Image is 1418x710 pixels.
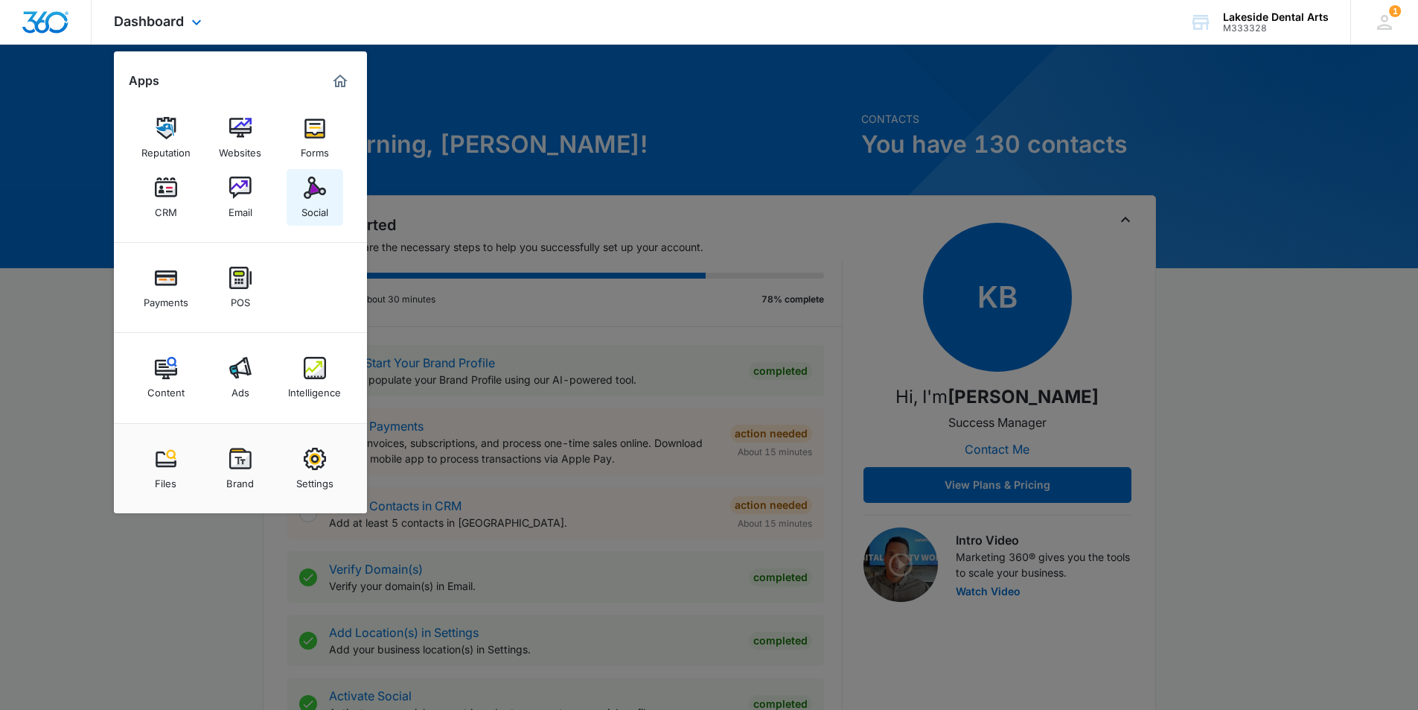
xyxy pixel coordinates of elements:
[138,440,194,497] a: Files
[287,440,343,497] a: Settings
[155,199,177,218] div: CRM
[1389,5,1401,17] div: notifications count
[296,470,333,489] div: Settings
[129,74,159,88] h2: Apps
[287,110,343,166] a: Forms
[212,110,269,166] a: Websites
[287,169,343,226] a: Social
[138,169,194,226] a: CRM
[212,440,269,497] a: Brand
[231,289,250,308] div: POS
[231,379,249,399] div: Ads
[155,470,176,489] div: Files
[212,259,269,316] a: POS
[1223,11,1329,23] div: account name
[138,349,194,406] a: Content
[1389,5,1401,17] span: 1
[212,169,269,226] a: Email
[114,13,184,29] span: Dashboard
[301,139,329,159] div: Forms
[138,259,194,316] a: Payments
[147,379,185,399] div: Content
[1223,23,1329,34] div: account id
[219,139,261,159] div: Websites
[144,289,188,308] div: Payments
[212,349,269,406] a: Ads
[141,139,191,159] div: Reputation
[328,69,352,93] a: Marketing 360® Dashboard
[287,349,343,406] a: Intelligence
[301,199,328,218] div: Social
[229,199,252,218] div: Email
[288,379,341,399] div: Intelligence
[138,110,194,166] a: Reputation
[226,470,254,489] div: Brand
